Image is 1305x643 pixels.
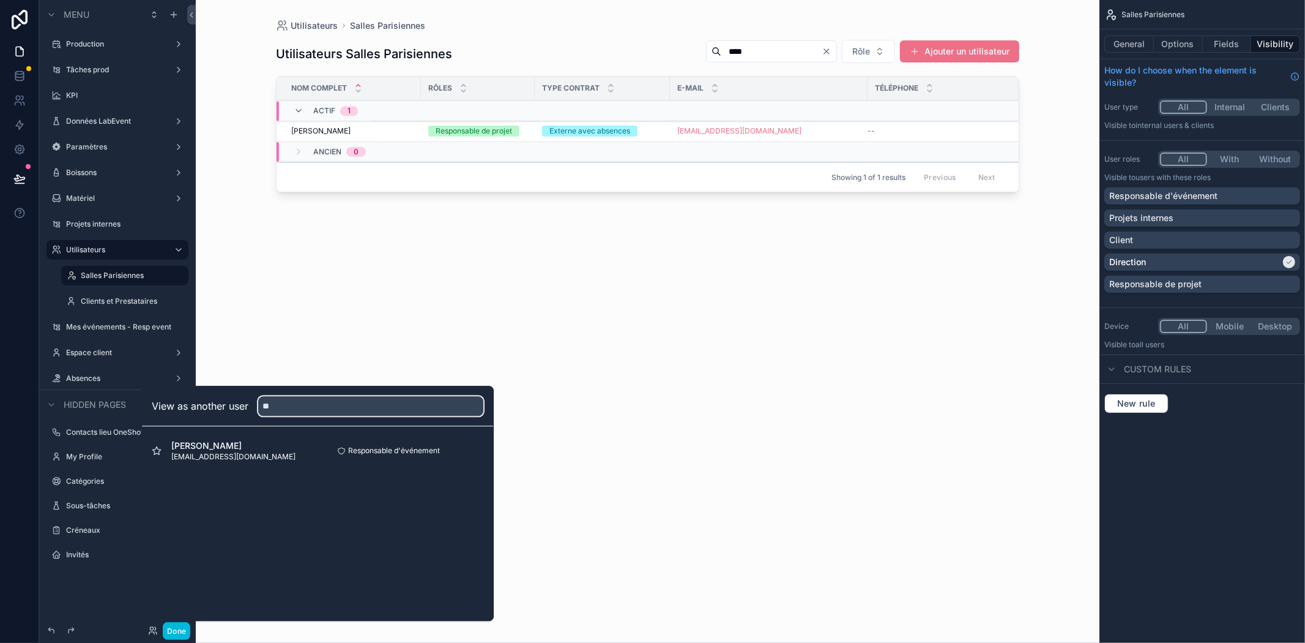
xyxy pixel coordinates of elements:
[66,476,181,486] label: Catégories
[1136,121,1214,130] span: Internal users & clients
[1104,36,1154,53] button: General
[1160,100,1207,114] button: All
[1136,173,1211,182] span: Users with these roles
[66,452,181,462] label: My Profile
[1104,340,1300,350] p: Visible to
[163,622,190,640] button: Done
[1203,36,1252,53] button: Fields
[875,83,918,93] span: Téléphone
[66,245,164,255] label: Utilisateurs
[1109,278,1202,290] p: Responsable de projet
[348,107,351,116] div: 1
[171,440,296,452] span: [PERSON_NAME]
[1160,152,1207,166] button: All
[1104,321,1153,331] label: Device
[66,525,181,535] label: Créneaux
[313,147,341,157] span: Ancien
[542,83,600,93] span: Type contrat
[1109,212,1173,224] p: Projets internes
[1207,100,1253,114] button: Internal
[66,427,181,437] label: Contacts lieu OneShot
[677,83,704,93] span: E-mail
[66,374,164,383] label: Absences
[64,9,89,21] span: Menu
[1104,64,1300,89] a: How do I choose when the element is visible?
[1251,36,1300,53] button: Visibility
[348,446,440,456] span: Responsable d'événement
[1121,10,1184,20] span: Salles Parisiennes
[1104,173,1300,182] p: Visible to
[66,322,181,332] label: Mes événements - Resp event
[1154,36,1203,53] button: Options
[66,91,181,100] label: KPI
[66,168,164,178] label: Boissons
[64,399,126,411] span: Hidden pages
[1207,152,1253,166] button: With
[1104,121,1300,130] p: Visible to
[1109,234,1133,246] p: Client
[66,142,164,152] label: Paramètres
[66,550,181,560] label: Invités
[354,147,359,157] div: 0
[171,452,296,462] span: [EMAIL_ADDRESS][DOMAIN_NAME]
[1112,398,1161,409] span: New rule
[66,219,181,229] label: Projets internes
[1109,190,1218,202] p: Responsable d'événement
[81,271,181,280] label: Salles Parisiennes
[152,399,248,413] h2: View as another user
[1252,152,1298,166] button: Without
[1160,320,1207,333] button: All
[66,348,164,358] label: Espace client
[428,83,452,93] span: Rôles
[1136,340,1164,349] span: all users
[1104,64,1285,89] span: How do I choose when the element is visible?
[313,107,335,116] span: Actif
[66,39,164,49] label: Production
[1252,100,1298,114] button: Clients
[66,501,181,511] label: Sous-tâches
[291,83,347,93] span: Nom complet
[1109,256,1146,268] p: Direction
[81,296,181,306] label: Clients et Prestataires
[1104,102,1153,112] label: User type
[66,194,164,203] label: Matériel
[1124,363,1191,375] span: Custom rules
[1104,394,1169,413] button: New rule
[66,116,164,126] label: Données LabEvent
[66,65,164,75] label: Tâches prod
[1207,320,1253,333] button: Mobile
[1104,154,1153,164] label: User roles
[1252,320,1298,333] button: Desktop
[831,173,905,182] span: Showing 1 of 1 results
